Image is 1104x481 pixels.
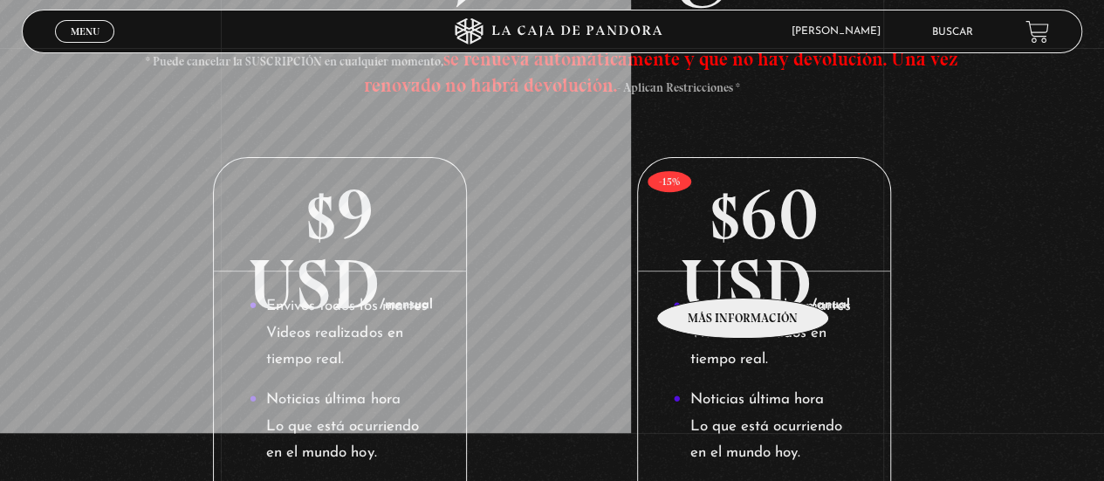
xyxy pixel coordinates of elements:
[146,54,958,95] span: * Puede cancelar la SUSCRIPCIÓN en cualquier momento, - Aplican Restricciones *
[65,41,106,53] span: Cerrar
[249,293,430,374] li: Envivos todos los martes Videos realizados en tiempo real.
[932,27,973,38] a: Buscar
[249,387,430,467] li: Noticias última hora Lo que está ocurriendo en el mundo hoy.
[783,26,898,37] span: [PERSON_NAME]
[638,158,890,271] p: $60 USD
[128,17,977,96] h3: Escoja el plan y tiempo de pago que más le funcione:
[1025,20,1049,44] a: View your shopping cart
[673,387,854,467] li: Noticias última hora Lo que está ocurriendo en el mundo hoy.
[673,293,854,374] li: Envivos todos los martes Videos realizados en tiempo real.
[214,158,466,271] p: $9 USD
[71,26,99,37] span: Menu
